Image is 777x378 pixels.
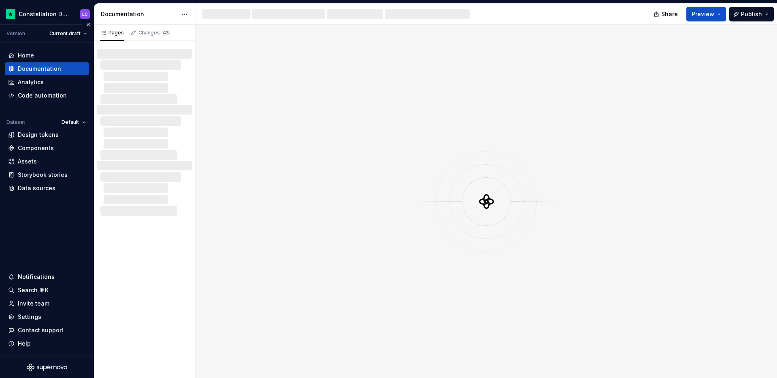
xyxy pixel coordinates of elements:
div: Assets [18,157,37,166]
div: Settings [18,313,41,321]
div: Invite team [18,299,49,308]
div: Design tokens [18,131,59,139]
div: Documentation [101,10,177,18]
button: Search ⌘K [5,284,89,297]
a: Components [5,142,89,155]
span: Default [62,119,79,125]
button: Default [58,117,89,128]
div: Pages [100,30,124,36]
button: Notifications [5,270,89,283]
button: Constellation Design SystemLC [2,5,92,23]
div: Storybook stories [18,171,68,179]
a: Invite team [5,297,89,310]
span: Current draft [49,30,81,37]
div: Documentation [18,65,61,73]
button: Current draft [46,28,91,39]
div: Changes [138,30,170,36]
div: Notifications [18,273,55,281]
div: LC [82,11,88,17]
a: Settings [5,310,89,323]
div: Dataset [6,119,25,125]
div: Components [18,144,54,152]
svg: Supernova Logo [27,363,67,372]
div: Search ⌘K [18,286,49,294]
a: Documentation [5,62,89,75]
div: Home [18,51,34,59]
span: Publish [741,10,762,18]
a: Analytics [5,76,89,89]
button: Share [650,7,683,21]
a: Design tokens [5,128,89,141]
button: Help [5,337,89,350]
span: Share [661,10,678,18]
span: Preview [692,10,714,18]
a: Assets [5,155,89,168]
div: Help [18,340,31,348]
div: Version [6,30,25,37]
button: Collapse sidebar [83,19,94,30]
a: Code automation [5,89,89,102]
div: Contact support [18,326,64,334]
img: d602db7a-5e75-4dfe-a0a4-4b8163c7bad2.png [6,9,15,19]
button: Publish [729,7,774,21]
div: Code automation [18,91,67,100]
div: Constellation Design System [19,10,70,18]
a: Data sources [5,182,89,195]
button: Contact support [5,324,89,337]
div: Analytics [18,78,44,86]
a: Storybook stories [5,168,89,181]
div: Data sources [18,184,55,192]
button: Preview [686,7,726,21]
a: Home [5,49,89,62]
span: 43 [161,30,170,36]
